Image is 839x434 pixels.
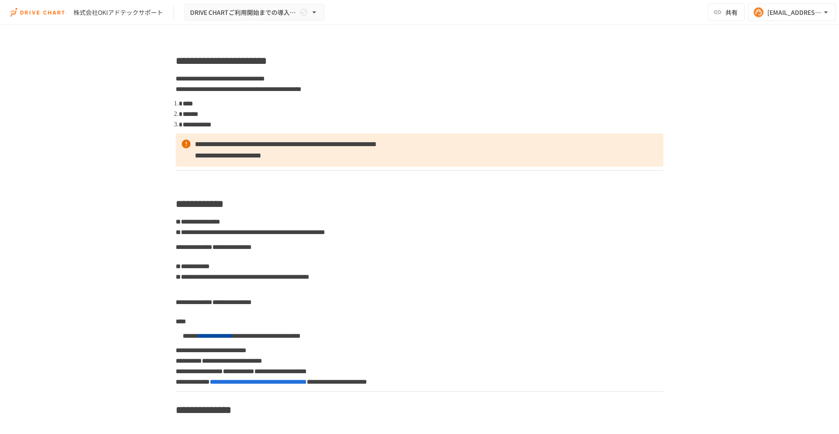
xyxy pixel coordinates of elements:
span: 共有 [725,7,738,17]
img: i9VDDS9JuLRLX3JIUyK59LcYp6Y9cayLPHs4hOxMB9W [10,5,66,19]
button: 共有 [708,3,745,21]
span: DRIVE CHARTご利用開始までの導入支援ページ_v2.1 [190,7,298,18]
div: 株式会社OKIアドテックサポート [73,8,163,17]
div: [EMAIL_ADDRESS][DOMAIN_NAME] [767,7,822,18]
button: [EMAIL_ADDRESS][DOMAIN_NAME] [748,3,836,21]
button: DRIVE CHARTご利用開始までの導入支援ページ_v2.1 [184,4,324,21]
